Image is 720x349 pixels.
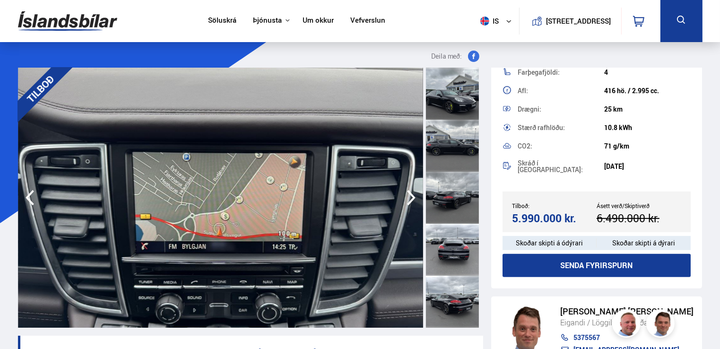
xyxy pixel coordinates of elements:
img: G0Ugv5HjCgRt.svg [18,6,117,36]
div: Eigandi / Löggiltur bifreiðasali [560,316,694,329]
div: Skoðar skipti á ódýrari [503,236,597,250]
div: Tilboð: [512,202,597,209]
div: CO2: [518,143,604,149]
div: 6.490.000 kr. [597,212,678,225]
div: Afl: [518,87,604,94]
div: 25 km [604,105,691,113]
button: [STREET_ADDRESS] [550,17,607,25]
img: siFngHWaQ9KaOqBr.png [614,311,642,339]
div: 4 [604,69,691,76]
img: FbJEzSuNWCJXmdc-.webp [648,311,676,339]
div: 10.8 kWh [604,124,691,131]
div: [DATE] [604,163,691,170]
a: [STREET_ADDRESS] [524,8,616,35]
div: [PERSON_NAME] [PERSON_NAME] [560,306,694,316]
span: is [477,17,500,26]
div: Stærð rafhlöðu: [518,124,604,131]
button: Senda fyrirspurn [503,254,691,277]
div: TILBOÐ [5,53,76,124]
span: Deila með: [431,51,462,62]
button: Opna LiveChat spjallviðmót [8,4,36,32]
div: Skráð í [GEOGRAPHIC_DATA]: [518,160,604,173]
button: Þjónusta [253,16,282,25]
div: Drægni: [518,106,604,113]
div: 71 g/km [604,142,691,150]
div: 5.990.000 kr. [512,212,594,225]
a: Söluskrá [208,16,236,26]
div: Farþegafjöldi: [518,69,604,76]
a: Um okkur [303,16,334,26]
div: Skoðar skipti á dýrari [597,236,691,250]
div: 416 hö. / 2.995 cc. [604,87,691,95]
button: is [477,7,519,35]
a: 5375567 [560,334,694,341]
button: Deila með: [427,51,483,62]
img: svg+xml;base64,PHN2ZyB4bWxucz0iaHR0cDovL3d3dy53My5vcmcvMjAwMC9zdmciIHdpZHRoPSI1MTIiIGhlaWdodD0iNT... [480,17,489,26]
div: Ásett verð/Skiptiverð [597,202,681,209]
a: Vefverslun [350,16,385,26]
img: 3526175.jpeg [18,68,423,328]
